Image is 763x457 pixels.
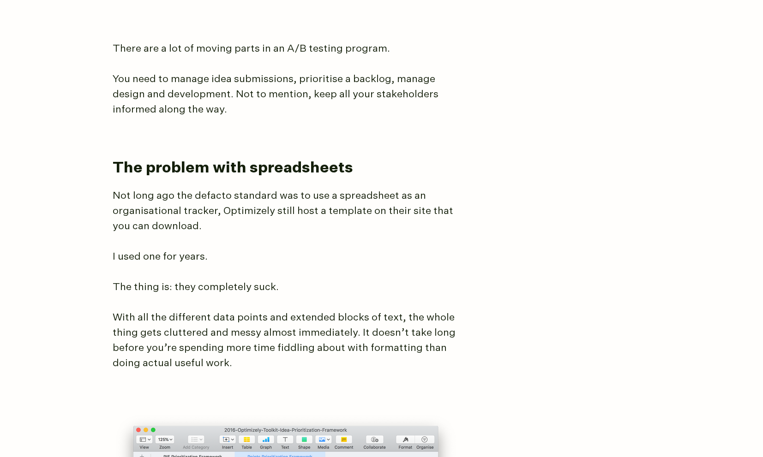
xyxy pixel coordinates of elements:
p: You need to manage idea submissions, prioritise a backlog, manage design and development. Not to ... [113,72,459,118]
p: Not long ago the defacto standard was to use a spreadsheet as an organisational tracker, Optimize... [113,189,459,234]
h2: The problem with spreadsheets [113,158,643,178]
p: With all the different data points and extended blocks of text, the whole thing gets cluttered an... [113,310,459,371]
p: There are a lot of moving parts in an A/B testing program. [113,42,459,57]
p: The thing is: they completely suck. [113,280,459,295]
p: I used one for years. [113,249,459,265]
